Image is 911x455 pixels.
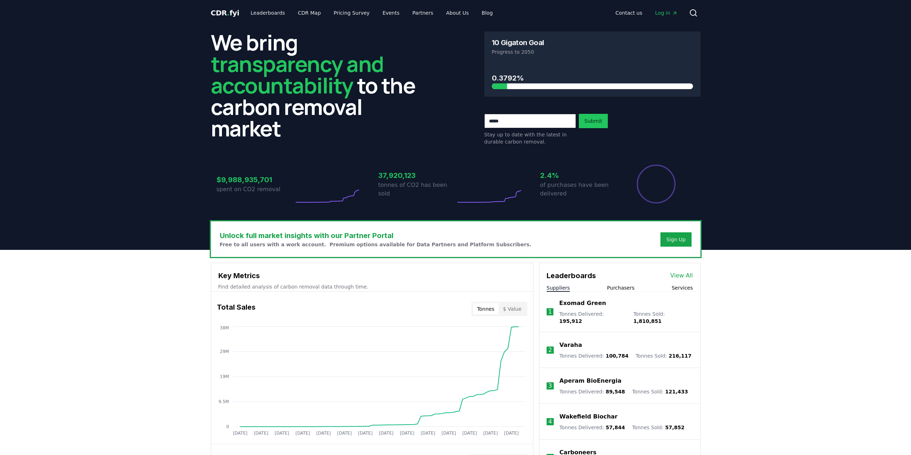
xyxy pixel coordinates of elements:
[227,9,229,17] span: .
[636,352,692,359] p: Tonnes Sold :
[358,431,373,436] tspan: [DATE]
[540,181,617,198] p: of purchases have been delivered
[492,39,544,46] h3: 10 Gigaton Goal
[660,232,691,247] button: Sign Up
[649,6,683,19] a: Log in
[559,318,582,324] span: 195,912
[655,9,677,16] span: Log in
[484,131,576,145] p: Stay up to date with the latest in durable carbon removal.
[670,271,693,280] a: View All
[233,431,247,436] tspan: [DATE]
[328,6,375,19] a: Pricing Survey
[504,431,519,436] tspan: [DATE]
[547,270,596,281] h3: Leaderboards
[379,431,393,436] tspan: [DATE]
[559,424,625,431] p: Tonnes Delivered :
[377,6,405,19] a: Events
[559,299,606,308] a: Exomad Green
[473,303,499,315] button: Tonnes
[462,431,477,436] tspan: [DATE]
[665,425,684,430] span: 57,852
[378,181,456,198] p: tonnes of CO2 has been sold
[610,6,683,19] nav: Main
[499,303,526,315] button: $ Value
[211,8,239,18] a: CDR.fyi
[633,318,662,324] span: 1,810,851
[217,185,294,194] p: spent on CO2 removal
[607,284,635,291] button: Purchasers
[492,73,693,83] h3: 0.3792%
[633,310,693,325] p: Tonnes Sold :
[220,374,229,379] tspan: 19M
[665,389,688,395] span: 121,433
[245,6,498,19] nav: Main
[218,270,526,281] h3: Key Metrics
[441,431,456,436] tspan: [DATE]
[226,424,229,429] tspan: 0
[547,284,570,291] button: Suppliers
[636,164,676,204] div: Percentage of sales delivered
[632,424,684,431] p: Tonnes Sold :
[400,431,415,436] tspan: [DATE]
[666,236,685,243] a: Sign Up
[220,241,532,248] p: Free to all users with a work account. Premium options available for Data Partners and Platform S...
[559,341,582,349] a: Varaha
[559,412,617,421] a: Wakefield Biochar
[672,284,693,291] button: Services
[211,32,427,139] h2: We bring to the carbon removal market
[211,9,239,17] span: CDR fyi
[559,377,621,385] a: Aperam BioEnergia
[548,308,552,316] p: 1
[217,174,294,185] h3: $9,988,935,701
[483,431,498,436] tspan: [DATE]
[632,388,688,395] p: Tonnes Sold :
[559,310,626,325] p: Tonnes Delivered :
[559,352,629,359] p: Tonnes Delivered :
[218,283,526,290] p: Find detailed analysis of carbon removal data through time.
[559,388,625,395] p: Tonnes Delivered :
[220,230,532,241] h3: Unlock full market insights with our Partner Portal
[476,6,499,19] a: Blog
[211,49,384,100] span: transparency and accountability
[606,425,625,430] span: 57,844
[275,431,289,436] tspan: [DATE]
[295,431,310,436] tspan: [DATE]
[606,389,625,395] span: 89,548
[292,6,326,19] a: CDR Map
[218,399,229,404] tspan: 9.5M
[407,6,439,19] a: Partners
[440,6,474,19] a: About Us
[492,48,693,55] p: Progress to 2050
[253,431,268,436] tspan: [DATE]
[220,325,229,330] tspan: 38M
[669,353,692,359] span: 216,117
[217,302,256,316] h3: Total Sales
[579,114,608,128] button: Submit
[548,346,552,354] p: 2
[610,6,648,19] a: Contact us
[540,170,617,181] h3: 2.4%
[548,417,552,426] p: 4
[220,349,229,354] tspan: 29M
[378,170,456,181] h3: 37,920,123
[606,353,629,359] span: 100,784
[548,382,552,390] p: 3
[316,431,331,436] tspan: [DATE]
[337,431,352,436] tspan: [DATE]
[245,6,291,19] a: Leaderboards
[421,431,435,436] tspan: [DATE]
